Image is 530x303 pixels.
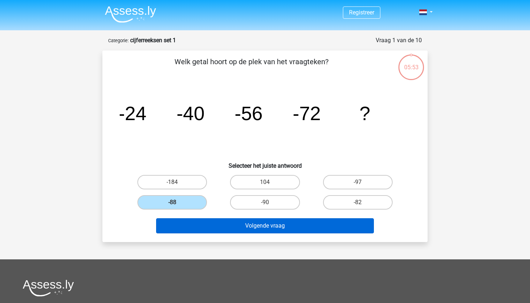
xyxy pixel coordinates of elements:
[230,195,300,210] label: -90
[349,9,374,16] a: Registreer
[118,102,146,124] tspan: -24
[114,157,416,169] h6: Selecteer het juiste antwoord
[137,175,207,189] label: -184
[359,102,370,124] tspan: ?
[137,195,207,210] label: -88
[114,56,389,78] p: Welk getal hoort op de plek van het vraagteken?
[130,37,176,44] strong: cijferreeksen set 1
[293,102,321,124] tspan: -72
[23,280,74,297] img: Assessly logo
[177,102,205,124] tspan: -40
[398,54,425,72] div: 05:53
[105,6,156,23] img: Assessly
[235,102,263,124] tspan: -56
[323,195,393,210] label: -82
[108,38,129,43] small: Categorie:
[230,175,300,189] label: 104
[323,175,393,189] label: -97
[376,36,422,45] div: Vraag 1 van de 10
[156,218,374,233] button: Volgende vraag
